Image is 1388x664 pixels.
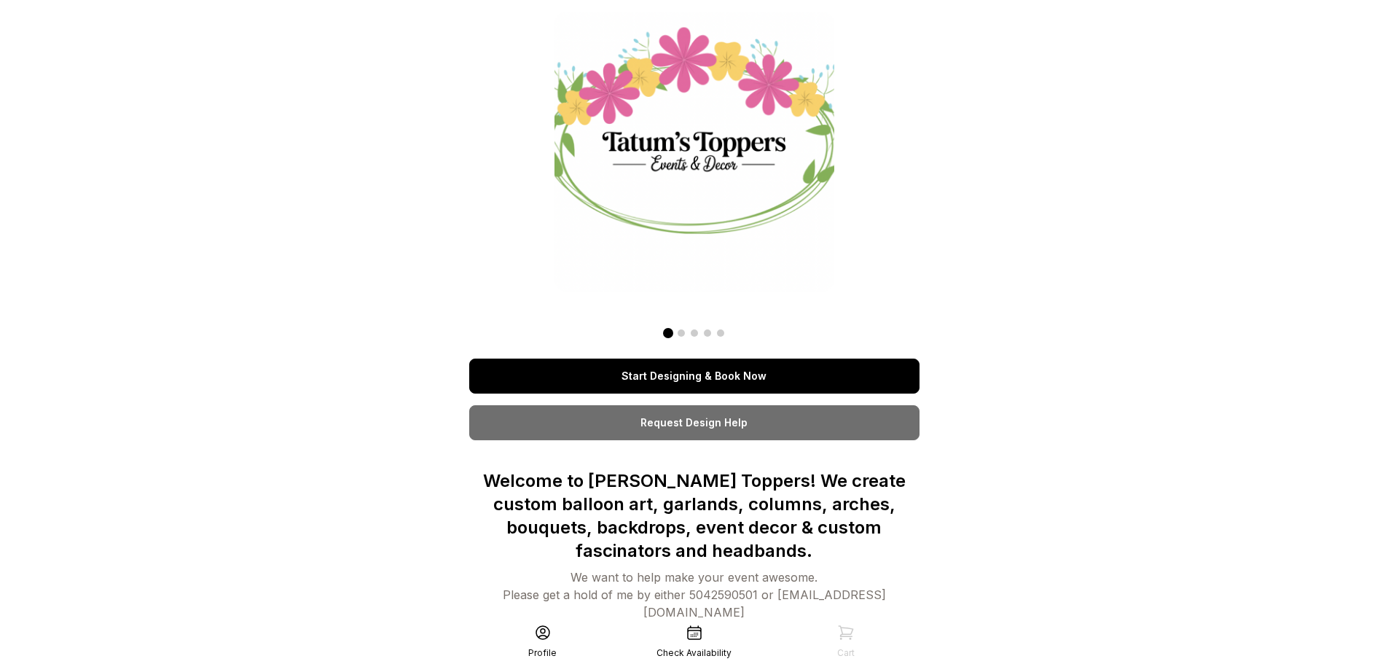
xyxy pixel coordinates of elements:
a: Start Designing & Book Now [469,359,920,394]
p: Welcome to [PERSON_NAME] Toppers! We create custom balloon art, garlands, columns, arches, bouque... [469,469,920,563]
div: Check Availability [656,647,732,659]
div: Cart [837,647,855,659]
a: Request Design Help [469,405,920,440]
div: We want to help make your event awesome. Please get a hold of me by either 5042590501 or [EMAIL_A... [469,569,920,621]
div: Profile [528,647,557,659]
